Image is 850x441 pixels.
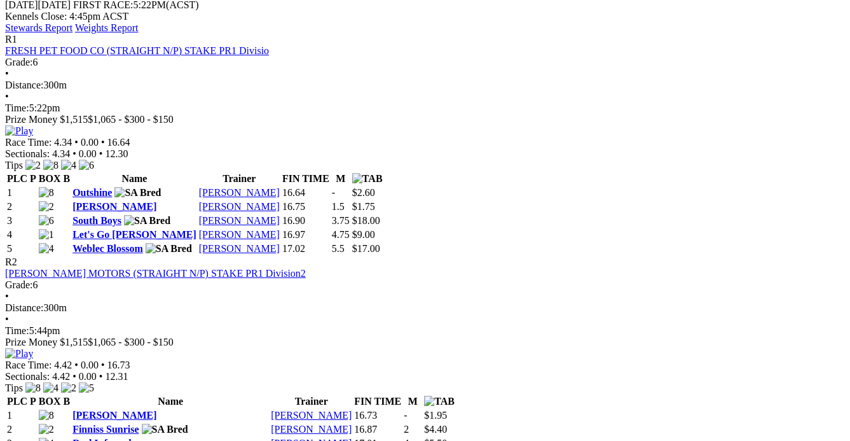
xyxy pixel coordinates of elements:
span: • [74,360,78,370]
span: Distance: [5,80,43,90]
img: 8 [39,187,54,199]
span: • [101,137,105,148]
span: • [99,148,103,159]
img: 1 [39,229,54,241]
span: Tips [5,160,23,171]
td: 4 [6,228,37,241]
span: BOX [39,396,61,407]
img: 2 [61,382,76,394]
img: TAB [352,173,383,185]
td: 16.90 [282,214,330,227]
th: M [331,172,350,185]
div: 5:22pm [5,102,845,114]
span: Time: [5,325,29,336]
span: • [99,371,103,382]
td: 16.73 [353,409,402,422]
div: 300m [5,80,845,91]
img: SA Bred [114,187,161,199]
span: Time: [5,102,29,113]
img: SA Bred [142,424,188,435]
a: [PERSON_NAME] [199,243,280,254]
text: 3.75 [332,215,350,226]
a: [PERSON_NAME] [199,229,280,240]
span: Sectionals: [5,148,50,159]
span: Race Time: [5,360,51,370]
td: 5 [6,242,37,255]
a: Weights Report [75,22,139,33]
img: 6 [79,160,94,171]
span: B [63,396,70,407]
div: Prize Money $1,515 [5,114,845,125]
img: 8 [39,410,54,421]
th: Trainer [270,395,352,408]
span: Distance: [5,302,43,313]
a: [PERSON_NAME] MOTORS (STRAIGHT N/P) STAKE PR1 Division2 [5,268,306,279]
img: 2 [39,201,54,213]
span: PLC [7,396,27,407]
th: FIN TIME [353,395,402,408]
div: Kennels Close: 4:45pm ACST [5,11,845,22]
img: 8 [43,160,58,171]
td: 17.02 [282,242,330,255]
a: South Boys [72,215,121,226]
span: • [5,68,9,79]
span: 0.00 [81,137,99,148]
a: [PERSON_NAME] [199,201,280,212]
div: 300m [5,302,845,314]
th: M [403,395,422,408]
span: Sectionals: [5,371,50,382]
span: 12.30 [105,148,128,159]
a: FRESH PET FOOD CO (STRAIGHT N/P) STAKE PR1 Divisio [5,45,269,56]
span: 16.73 [107,360,130,370]
span: P [30,173,36,184]
img: TAB [424,396,455,407]
span: BOX [39,173,61,184]
a: [PERSON_NAME] [72,201,156,212]
span: 12.31 [105,371,128,382]
span: $1,065 - $300 - $150 [88,337,174,347]
span: 4.42 [54,360,72,370]
img: 2 [25,160,41,171]
text: - [404,410,407,421]
span: $4.40 [424,424,447,435]
span: 0.00 [79,148,97,159]
a: Finniss Sunrise [72,424,139,435]
img: Play [5,125,33,137]
span: $2.60 [352,187,375,198]
a: [PERSON_NAME] [72,410,156,421]
span: Tips [5,382,23,393]
span: $1.75 [352,201,375,212]
span: • [5,291,9,302]
span: • [5,314,9,325]
span: $1.95 [424,410,447,421]
img: SA Bred [124,215,170,227]
span: P [30,396,36,407]
text: 1.5 [332,201,345,212]
span: 0.00 [81,360,99,370]
a: Outshine [72,187,112,198]
span: PLC [7,173,27,184]
span: B [63,173,70,184]
span: $9.00 [352,229,375,240]
span: 0.00 [79,371,97,382]
td: 1 [6,409,37,422]
a: [PERSON_NAME] [271,410,352,421]
div: Prize Money $1,515 [5,337,845,348]
span: $18.00 [352,215,380,226]
a: [PERSON_NAME] [271,424,352,435]
img: 4 [39,243,54,255]
div: 5:44pm [5,325,845,337]
td: 16.64 [282,186,330,199]
span: R1 [5,34,17,45]
img: 5 [79,382,94,394]
td: 16.87 [353,423,402,436]
th: Name [72,395,269,408]
span: • [72,148,76,159]
a: Let's Go [PERSON_NAME] [72,229,196,240]
td: 16.75 [282,200,330,213]
span: $17.00 [352,243,380,254]
a: Stewards Report [5,22,72,33]
text: - [332,187,335,198]
a: Weblec Blossom [72,243,143,254]
span: • [101,360,105,370]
